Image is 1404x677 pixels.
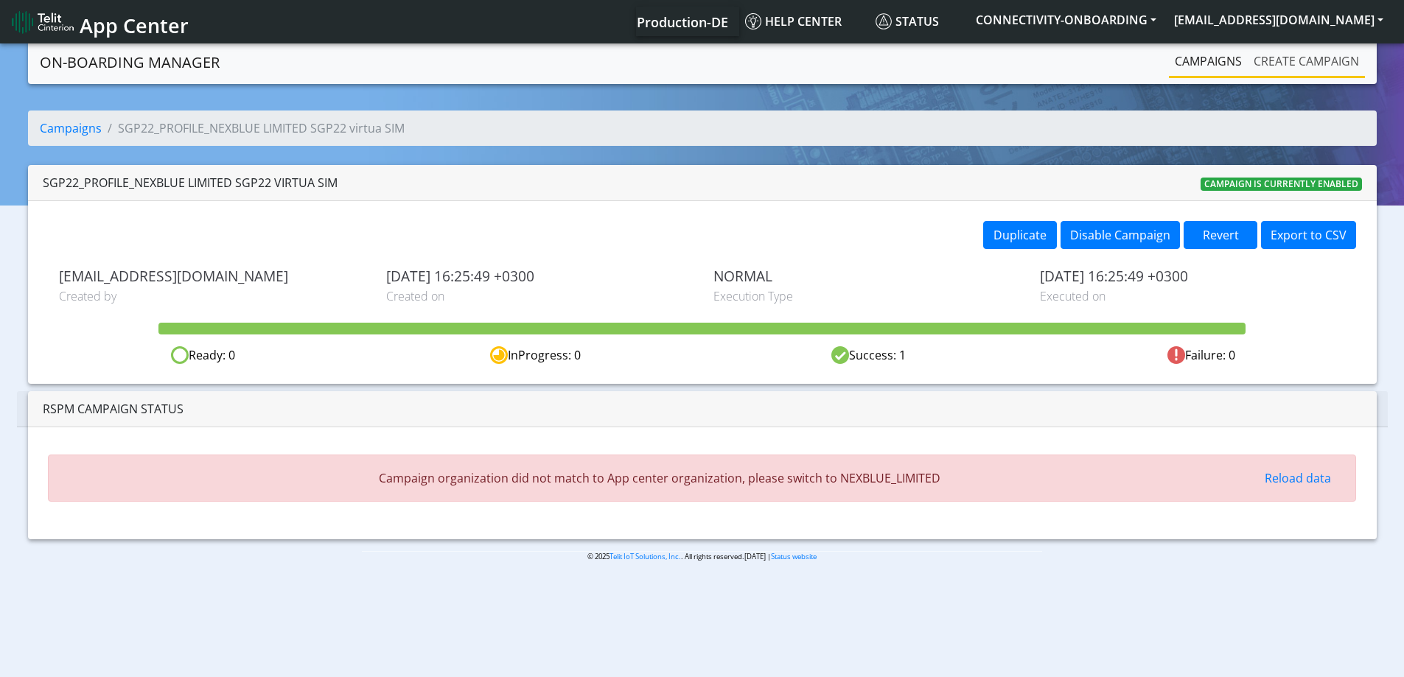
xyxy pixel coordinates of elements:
[59,267,364,284] span: [EMAIL_ADDRESS][DOMAIN_NAME]
[59,287,364,305] span: Created by
[702,346,1035,365] div: Success: 1
[610,552,681,561] a: Telit IoT Solutions, Inc.
[43,401,184,417] span: RSPM Campaign Status
[1040,287,1345,305] span: Executed on
[362,551,1042,562] p: © 2025 . All rights reserved.[DATE] |
[386,267,691,284] span: [DATE] 16:25:49 +0300
[713,287,1019,305] span: Execution Type
[386,287,691,305] span: Created on
[983,221,1057,249] button: Duplicate
[876,13,892,29] img: status.svg
[831,346,849,364] img: success.svg
[28,111,1377,158] nav: breadcrumb
[80,12,189,39] span: App Center
[967,7,1165,33] button: CONNECTIVITY-ONBOARDING
[12,10,74,34] img: logo-telit-cinterion-gw-new.png
[1040,267,1345,284] span: [DATE] 16:25:49 +0300
[40,48,220,77] a: On-Boarding Manager
[636,7,727,36] a: Your current platform instance
[1061,221,1180,249] button: Disable Campaign
[171,346,189,364] img: ready.svg
[1184,221,1257,249] button: Revert
[876,13,939,29] span: Status
[1248,46,1365,76] a: Create campaign
[870,7,967,36] a: Status
[637,13,728,31] span: Production-DE
[739,7,870,36] a: Help center
[1165,7,1392,33] button: [EMAIL_ADDRESS][DOMAIN_NAME]
[102,119,405,137] li: SGP22_PROFILE_NEXBLUE LIMITED SGP22 virtua SIM
[745,13,761,29] img: knowledge.svg
[1261,221,1356,249] button: Export to CSV
[369,346,702,365] div: InProgress: 0
[713,267,1019,284] span: NORMAL
[43,174,338,192] div: SGP22_PROFILE_NEXBLUE LIMITED SGP22 virtua SIM
[37,346,369,365] div: Ready: 0
[40,120,102,136] a: Campaigns
[1167,346,1185,364] img: fail.svg
[1035,346,1367,365] div: Failure: 0
[1201,178,1362,191] span: Campaign is currently enabled
[771,552,817,561] a: Status website
[12,6,186,38] a: App Center
[745,13,842,29] span: Help center
[1169,46,1248,76] a: Campaigns
[490,346,508,364] img: in-progress.svg
[63,469,1256,487] span: Campaign organization did not match to App center organization, please switch to NEXBLUE_LIMITED
[1255,464,1341,492] button: Reload data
